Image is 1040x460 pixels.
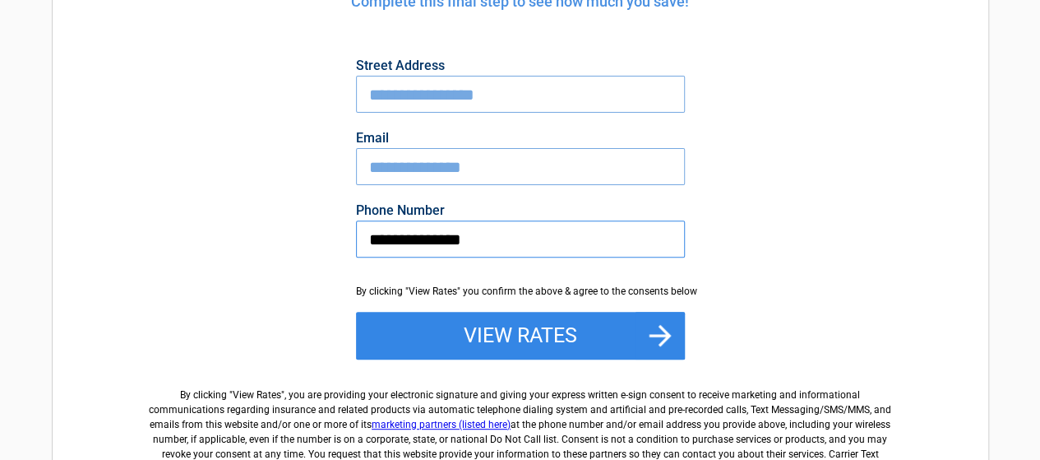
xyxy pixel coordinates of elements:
div: By clicking "View Rates" you confirm the above & agree to the consents below [356,284,685,299]
button: View Rates [356,312,685,360]
label: Email [356,132,685,145]
label: Phone Number [356,204,685,217]
span: View Rates [233,389,281,401]
label: Street Address [356,59,685,72]
a: marketing partners (listed here) [372,419,511,430]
